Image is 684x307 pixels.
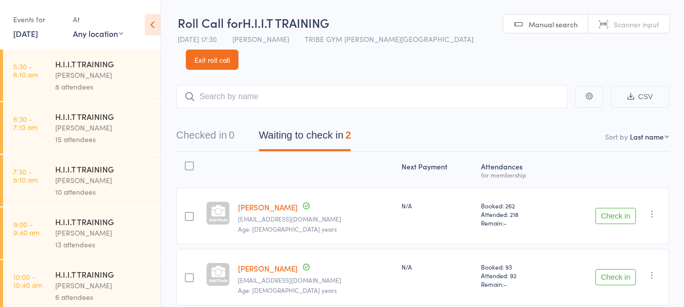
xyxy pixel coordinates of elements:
[55,227,152,239] div: [PERSON_NAME]
[13,11,63,28] div: Events for
[345,129,351,141] div: 2
[481,218,551,227] span: Remain:
[481,262,551,271] span: Booked: 93
[238,202,298,212] a: [PERSON_NAME]
[504,280,507,288] span: -
[504,218,507,227] span: -
[3,102,160,154] a: 6:30 -7:10 amH.I.I.T TRAINING[PERSON_NAME]15 attendees
[397,156,477,183] div: Next Payment
[55,69,152,81] div: [PERSON_NAME]
[259,124,351,151] button: Waiting to check in2
[238,215,393,223] small: eddyadonis80@gmail.com
[481,210,551,218] span: Attended: 218
[13,167,38,184] time: 7:30 - 8:10 am
[55,280,152,291] div: [PERSON_NAME]
[186,50,238,70] a: Exit roll call
[238,277,393,284] small: jesslouisep@yahoo.com
[481,280,551,288] span: Remain:
[477,156,555,183] div: Atten­dances
[178,34,217,44] span: [DATE] 17:30
[305,34,473,44] span: TRIBE GYM [PERSON_NAME][GEOGRAPHIC_DATA]
[232,34,289,44] span: [PERSON_NAME]
[605,131,628,142] label: Sort by
[481,171,551,178] div: for membership
[55,216,152,227] div: H.I.I.T TRAINING
[55,81,152,93] div: 8 attendees
[238,263,298,274] a: [PERSON_NAME]
[55,239,152,250] div: 13 attendees
[55,122,152,134] div: [PERSON_NAME]
[3,155,160,206] a: 7:30 -8:10 amH.I.I.T TRAINING[PERSON_NAME]10 attendees
[630,131,664,142] div: Last name
[55,58,152,69] div: H.I.I.T TRAINING
[595,208,636,224] button: Check in
[13,220,39,236] time: 9:00 - 9:40 am
[55,134,152,145] div: 15 attendees
[611,86,669,108] button: CSV
[243,14,329,31] span: H.I.I.T TRAINING
[229,129,234,141] div: 0
[595,269,636,285] button: Check in
[176,85,568,108] input: Search by name
[529,19,578,29] span: Manual search
[13,62,38,78] time: 5:30 - 6:10 am
[55,186,152,198] div: 10 attendees
[401,201,473,210] div: N/A
[13,115,37,131] time: 6:30 - 7:10 am
[3,207,160,259] a: 9:00 -9:40 amH.I.I.T TRAINING[PERSON_NAME]13 attendees
[3,50,160,101] a: 5:30 -6:10 amH.I.I.T TRAINING[PERSON_NAME]8 attendees
[178,14,243,31] span: Roll Call for
[73,11,123,28] div: At
[73,28,123,39] div: Any location
[55,269,152,280] div: H.I.I.T TRAINING
[238,225,337,233] span: Age: [DEMOGRAPHIC_DATA] years
[614,19,659,29] span: Scanner input
[55,163,152,174] div: H.I.I.T TRAINING
[481,271,551,280] span: Attended: 92
[176,124,234,151] button: Checked in0
[13,28,38,39] a: [DATE]
[13,273,42,289] time: 10:00 - 10:40 am
[55,174,152,186] div: [PERSON_NAME]
[55,111,152,122] div: H.I.I.T TRAINING
[238,286,337,294] span: Age: [DEMOGRAPHIC_DATA] years
[481,201,551,210] span: Booked: 262
[401,262,473,271] div: N/A
[55,291,152,303] div: 6 attendees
